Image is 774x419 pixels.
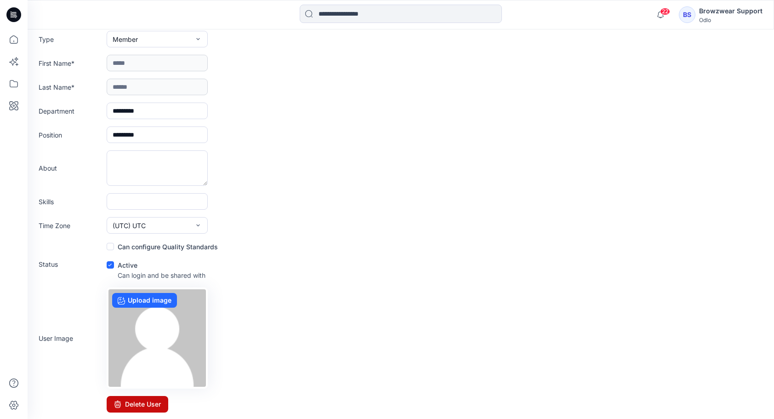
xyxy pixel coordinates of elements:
[107,396,168,413] button: Delete User
[699,6,763,17] div: Browzwear Support
[39,197,103,207] label: Skills
[108,289,206,387] img: no-profile.png
[679,6,695,23] div: BS
[660,8,670,15] span: 22
[113,34,138,44] span: Member
[118,270,205,280] p: Can login and be shared with
[107,31,208,47] button: Member
[39,163,103,173] label: About
[107,259,205,270] div: Active
[39,221,103,230] label: Time Zone
[39,130,103,140] label: Position
[112,293,177,308] label: Upload image
[699,17,763,23] div: Odlo
[107,259,137,270] label: Active
[39,34,103,44] label: Type
[107,241,218,252] label: Can configure Quality Standards
[39,82,103,92] label: Last Name
[39,106,103,116] label: Department
[107,217,208,234] button: (UTC) UTC
[113,221,146,230] span: (UTC) UTC
[39,333,103,343] label: User Image
[39,58,103,68] label: First Name
[39,259,103,269] label: Status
